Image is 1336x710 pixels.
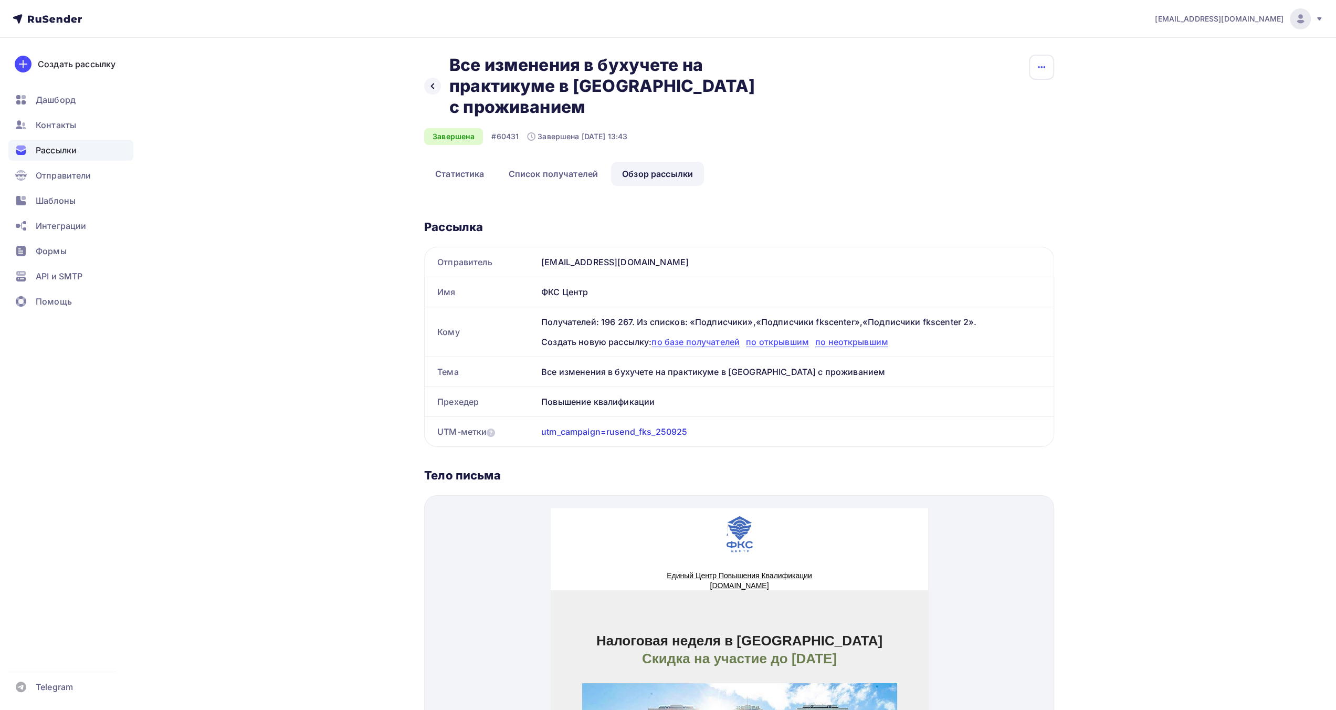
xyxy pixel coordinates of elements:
div: Прехедер [425,387,537,416]
a: Шаблоны [8,190,133,211]
img: Group_1.svg [176,8,202,44]
div: Тема [425,357,537,387]
a: Список получателей [497,162,609,186]
div: г. [GEOGRAPHIC_DATA], [GEOGRAPHIC_DATA] **** [47,396,331,475]
span: Интеграции [36,220,86,232]
a: Отправители [8,165,133,186]
div: Рассылка [424,220,1054,234]
a: [DOMAIN_NAME] [159,73,218,81]
span: Telegram [36,681,73,693]
strong: Скидка на участие до [DATE] [91,142,286,158]
div: UTM-метки [437,425,495,438]
div: Отправитель [425,247,537,277]
li: Все ФСБУ [63,546,331,560]
div: Повышение квалификации [537,387,1054,416]
div: Создать рассылку [38,58,115,70]
a: Бухгалтерский и налоговый учет [47,398,272,413]
span: по неоткрывшим [815,337,888,347]
a: Статистика [424,162,495,186]
span: Рассылки [36,144,77,156]
span: [EMAIL_ADDRESS][DOMAIN_NAME] [1155,14,1284,24]
span: Формы [36,245,67,257]
span: Контакты [36,119,76,131]
div: Получателей: 196 267. Из списков: «Подписчики»,«Подписчики fkscenter»,«Подписчики fkscenter 2». [541,316,1041,328]
h2: Все изменения в бухучете на практикуме в [GEOGRAPHIC_DATA] с проживанием [449,55,766,118]
div: Кандидат экономических наук , эксперт по бухгалтерскому учету, аудиту, налогообложению и финансов... [194,595,331,693]
strong: Семинар для финансовых служб, собственников и руководителей бизнеса [47,493,289,517]
span: по открывшим [746,337,809,347]
span: Дашборд [36,93,76,106]
div: [EMAIL_ADDRESS][DOMAIN_NAME] [537,247,1054,277]
div: Имя [425,277,537,307]
div: Тело письма [424,468,1054,483]
a: Контакты [8,114,133,135]
li: Новый порядок уплаты налогов в 2025 году. [63,532,331,546]
a: Рассылки [8,140,133,161]
div: Кому [425,307,537,357]
span: Налоговая неделя в [GEOGRAPHIC_DATA] [46,124,332,140]
strong: [PERSON_NAME] [194,578,273,589]
a: Дашборд [8,89,133,110]
span: Помощь [36,295,72,308]
li: Реформа бухгалтерского учета. [63,518,331,532]
span: Шаблоны [36,194,76,207]
div: #60431 [491,131,519,142]
span: по базе получателей [651,337,740,347]
img: otel-grin-rezort-spa.jpg [31,175,346,380]
a: Формы [8,241,133,262]
span: Отправители [36,169,91,182]
div: ФКС Центр [537,277,1054,307]
span: 2025 года [142,417,206,433]
a: [DATE]-[DATE] [47,417,142,433]
div: Все изменения в бухучете на практикуме в [GEOGRAPHIC_DATA] с проживанием [537,357,1054,387]
div: Создать новую рассылку: [541,336,1041,348]
span: API и SMTP [36,270,82,283]
div: Завершена [DATE] 13:43 [527,131,627,142]
a: Единый Центр Повышения Квалификации [116,63,261,71]
div: Завершена [424,128,483,145]
a: Обзор рассылки [611,162,704,186]
a: [EMAIL_ADDRESS][DOMAIN_NAME] [1155,8,1323,29]
div: utm_campaign=rusend_fks_250925 [541,425,687,438]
